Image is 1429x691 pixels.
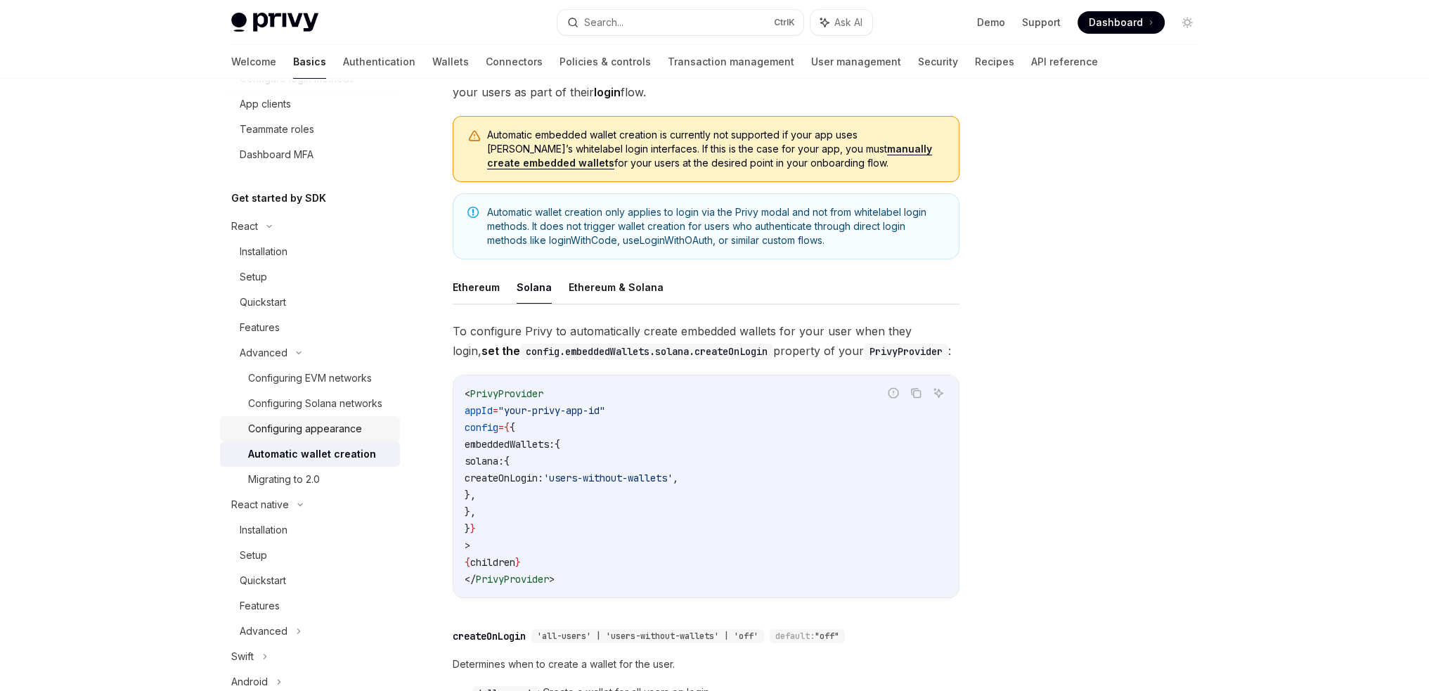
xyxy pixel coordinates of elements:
[220,467,400,492] a: Migrating to 2.0
[220,142,400,167] a: Dashboard MFA
[465,573,476,586] span: </
[977,15,1005,30] a: Demo
[465,489,476,501] span: },
[240,146,313,163] div: Dashboard MFA
[560,45,651,79] a: Policies & controls
[504,421,510,434] span: {
[220,91,400,117] a: App clients
[465,472,543,484] span: createOnLogin:
[220,416,400,441] a: Configuring appearance
[220,239,400,264] a: Installation
[1176,11,1198,34] button: Toggle dark mode
[453,321,959,361] span: To configure Privy to automatically create embedded wallets for your user when they login, proper...
[240,121,314,138] div: Teammate roles
[220,264,400,290] a: Setup
[231,496,289,513] div: React native
[775,631,815,642] span: default:
[465,387,470,400] span: <
[240,344,287,361] div: Advanced
[220,366,400,391] a: Configuring EVM networks
[907,384,925,402] button: Copy the contents from the code block
[493,404,498,417] span: =
[465,455,504,467] span: solana:
[543,472,673,484] span: 'users-without-wallets'
[220,391,400,416] a: Configuring Solana networks
[231,190,326,207] h5: Get started by SDK
[557,10,803,35] button: Search...CtrlK
[555,438,560,451] span: {
[248,395,382,412] div: Configuring Solana networks
[520,344,773,359] code: config.embeddedWallets.solana.createOnLogin
[594,85,621,99] strong: login
[220,517,400,543] a: Installation
[884,384,903,402] button: Report incorrect code
[240,294,286,311] div: Quickstart
[220,568,400,593] a: Quickstart
[465,556,470,569] span: {
[834,15,862,30] span: Ask AI
[240,96,291,112] div: App clients
[240,319,280,336] div: Features
[248,471,320,488] div: Migrating to 2.0
[864,344,948,359] code: PrivyProvider
[220,441,400,467] a: Automatic wallet creation
[517,271,552,304] button: Solana
[774,17,795,28] span: Ctrl K
[569,271,664,304] button: Ethereum & Solana
[537,631,758,642] span: 'all-users' | 'users-without-wallets' | 'off'
[231,218,258,235] div: React
[1078,11,1165,34] a: Dashboard
[487,128,945,170] span: Automatic embedded wallet creation is currently not supported if your app uses [PERSON_NAME]’s wh...
[248,420,362,437] div: Configuring appearance
[240,522,287,538] div: Installation
[584,14,623,31] div: Search...
[673,472,678,484] span: ,
[453,271,500,304] button: Ethereum
[231,13,318,32] img: light logo
[220,593,400,619] a: Features
[220,117,400,142] a: Teammate roles
[231,45,276,79] a: Welcome
[240,269,267,285] div: Setup
[975,45,1014,79] a: Recipes
[815,631,839,642] span: "off"
[1031,45,1098,79] a: API reference
[453,629,526,643] div: createOnLogin
[248,446,376,463] div: Automatic wallet creation
[476,573,549,586] span: PrivyProvider
[498,404,605,417] span: "your-privy-app-id"
[453,656,959,673] span: Determines when to create a wallet for the user.
[231,673,268,690] div: Android
[810,10,872,35] button: Ask AI
[231,648,254,665] div: Swift
[465,505,476,518] span: },
[481,344,773,358] strong: set the
[470,522,476,535] span: }
[465,421,498,434] span: config
[498,421,504,434] span: =
[668,45,794,79] a: Transaction management
[220,315,400,340] a: Features
[504,455,510,467] span: {
[465,522,470,535] span: }
[467,207,479,218] svg: Note
[453,63,959,102] span: If your app uses embedded wallets, you can configure Privy to create wallets for your users as pa...
[549,573,555,586] span: >
[248,370,372,387] div: Configuring EVM networks
[467,129,481,143] svg: Warning
[486,45,543,79] a: Connectors
[220,543,400,568] a: Setup
[465,438,555,451] span: embeddedWallets:
[515,556,521,569] span: }
[293,45,326,79] a: Basics
[240,598,280,614] div: Features
[432,45,469,79] a: Wallets
[1022,15,1061,30] a: Support
[470,387,543,400] span: PrivyProvider
[929,384,948,402] button: Ask AI
[1089,15,1143,30] span: Dashboard
[811,45,901,79] a: User management
[240,243,287,260] div: Installation
[465,404,493,417] span: appId
[240,623,287,640] div: Advanced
